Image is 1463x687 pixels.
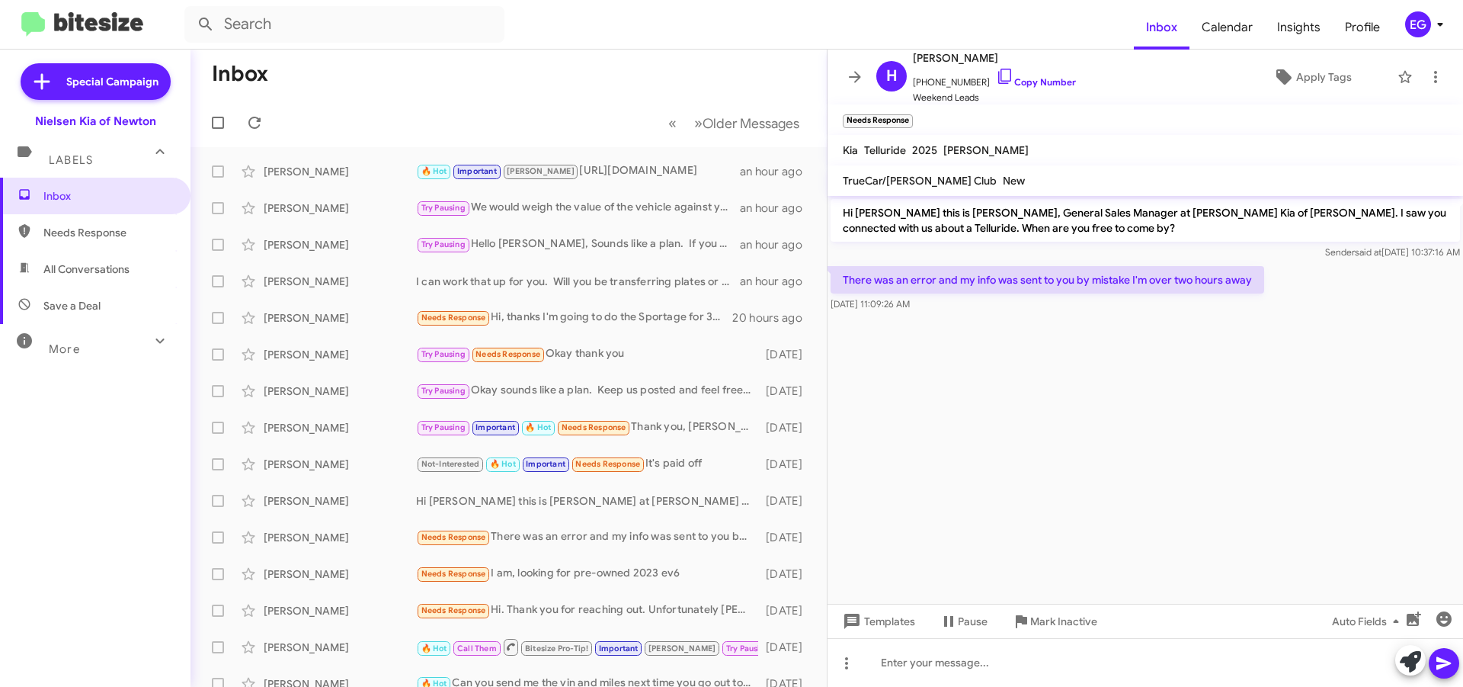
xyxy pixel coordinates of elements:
[758,347,815,362] div: [DATE]
[913,49,1076,67] span: [PERSON_NAME]
[685,108,808,139] button: Next
[648,644,716,653] span: [PERSON_NAME]
[1320,608,1417,635] button: Auto Fields
[184,6,504,43] input: Search
[740,164,815,179] div: an hour ago
[421,203,466,213] span: Try Pausing
[416,455,758,473] div: It's paid off
[416,236,740,253] div: Hello [PERSON_NAME], Sounds like a plan. If you were ever interested in purchasing before June I'...
[1134,5,1189,50] a: Inbox
[264,603,416,618] div: [PERSON_NAME]
[49,342,80,356] span: More
[66,74,158,89] span: Special Campaign
[1189,5,1265,50] a: Calendar
[264,567,416,582] div: [PERSON_NAME]
[1325,246,1460,258] span: Sender [DATE] 10:37:16 AM
[490,459,516,469] span: 🔥 Hot
[732,310,815,326] div: 20 hours ago
[421,644,447,653] span: 🔥 Hot
[264,237,416,252] div: [PERSON_NAME]
[416,162,740,180] div: [URL][DOMAIN_NAME]
[416,382,758,400] div: Okay sounds like a plan. Keep us posted and feel free to reach out with any questions.
[740,201,815,216] div: an hour ago
[913,90,1076,105] span: Weekend Leads
[421,313,486,323] span: Needs Response
[264,640,416,655] div: [PERSON_NAME]
[264,457,416,472] div: [PERSON_NAME]
[416,274,740,289] div: I can work that up for you. Will you be transferring plates or getting new ones? Do you have any ...
[416,419,758,436] div: Thank you, [PERSON_NAME]!
[668,114,677,133] span: «
[264,493,416,509] div: [PERSON_NAME]
[264,530,416,545] div: [PERSON_NAME]
[525,422,551,432] span: 🔥 Hot
[843,174,997,188] span: TrueCar/[PERSON_NAME] Club
[475,422,515,432] span: Important
[421,166,447,176] span: 🔥 Hot
[416,199,740,217] div: We would weigh the value of the vehicle against your payoff. If you were to get out of the tellur...
[43,298,101,313] span: Save a Deal
[1392,11,1446,37] button: EG
[1296,63,1352,91] span: Apply Tags
[1265,5,1333,50] a: Insights
[264,384,416,399] div: [PERSON_NAME]
[831,298,910,310] span: [DATE] 11:09:26 AM
[264,347,416,362] div: [PERSON_NAME]
[758,457,815,472] div: [DATE]
[758,640,815,655] div: [DATE]
[21,63,171,100] a: Special Campaign
[958,608,988,635] span: Pause
[416,637,758,657] div: If you come into the dealership and leave a deposit, I can get you whatever car you want within 4...
[831,199,1460,242] p: Hi [PERSON_NAME] this is [PERSON_NAME], General Sales Manager at [PERSON_NAME] Kia of [PERSON_NAM...
[864,143,906,157] span: Telluride
[1333,5,1392,50] a: Profile
[575,459,640,469] span: Needs Response
[840,608,915,635] span: Templates
[1030,608,1097,635] span: Mark Inactive
[49,153,93,167] span: Labels
[913,67,1076,90] span: [PHONE_NUMBER]
[828,608,927,635] button: Templates
[43,225,173,240] span: Needs Response
[457,644,497,653] span: Call Them
[740,237,815,252] div: an hour ago
[457,166,497,176] span: Important
[1355,246,1381,258] span: said at
[758,530,815,545] div: [DATE]
[996,76,1076,88] a: Copy Number
[416,602,758,619] div: Hi. Thank you for reaching out. Unfortunately [PERSON_NAME] is inconvenient for me.
[35,114,156,129] div: Nielsen Kia of Newton
[43,262,130,277] span: All Conversations
[43,188,173,204] span: Inbox
[421,239,466,249] span: Try Pausing
[1000,608,1109,635] button: Mark Inactive
[416,565,758,583] div: I am, looking for pre-owned 2023 ev6
[264,420,416,435] div: [PERSON_NAME]
[416,309,732,326] div: Hi, thanks I'm going to do the Sportage for 36 with 7k down, at [GEOGRAPHIC_DATA] in [GEOGRAPHIC_...
[416,493,758,509] div: Hi [PERSON_NAME] this is [PERSON_NAME] at [PERSON_NAME] Kia of [PERSON_NAME]. Just wanted to foll...
[421,605,486,615] span: Needs Response
[526,459,565,469] span: Important
[421,386,466,396] span: Try Pausing
[264,274,416,289] div: [PERSON_NAME]
[421,422,466,432] span: Try Pausing
[264,164,416,179] div: [PERSON_NAME]
[740,274,815,289] div: an hour ago
[421,349,466,359] span: Try Pausing
[943,143,1029,157] span: [PERSON_NAME]
[1234,63,1390,91] button: Apply Tags
[912,143,937,157] span: 2025
[758,384,815,399] div: [DATE]
[416,528,758,546] div: There was an error and my info was sent to you by mistake I'm over two hours away
[421,459,480,469] span: Not-Interested
[212,62,268,86] h1: Inbox
[758,567,815,582] div: [DATE]
[758,420,815,435] div: [DATE]
[507,166,575,176] span: [PERSON_NAME]
[758,603,815,618] div: [DATE]
[1003,174,1025,188] span: New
